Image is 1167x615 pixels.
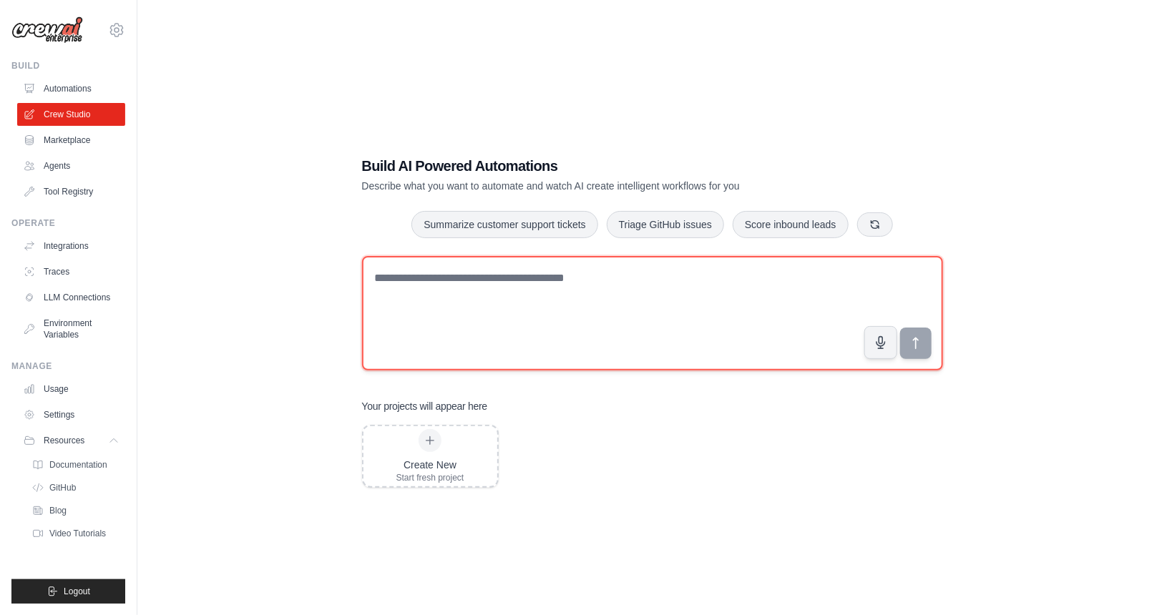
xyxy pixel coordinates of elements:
[11,217,125,229] div: Operate
[44,435,84,446] span: Resources
[11,16,83,44] img: Logo
[11,60,125,72] div: Build
[857,212,893,237] button: Get new suggestions
[17,235,125,257] a: Integrations
[733,211,849,238] button: Score inbound leads
[64,586,90,597] span: Logout
[49,459,107,471] span: Documentation
[17,403,125,426] a: Settings
[11,579,125,604] button: Logout
[49,505,67,516] span: Blog
[17,103,125,126] a: Crew Studio
[396,458,464,472] div: Create New
[17,312,125,346] a: Environment Variables
[17,260,125,283] a: Traces
[1095,546,1167,615] iframe: Chat Widget
[11,360,125,372] div: Manage
[362,399,488,413] h3: Your projects will appear here
[17,154,125,177] a: Agents
[17,129,125,152] a: Marketplace
[864,326,897,359] button: Click to speak your automation idea
[607,211,724,238] button: Triage GitHub issues
[26,501,125,521] a: Blog
[362,179,843,193] p: Describe what you want to automate and watch AI create intelligent workflows for you
[49,482,76,493] span: GitHub
[17,180,125,203] a: Tool Registry
[26,455,125,475] a: Documentation
[17,77,125,100] a: Automations
[17,429,125,452] button: Resources
[362,156,843,176] h1: Build AI Powered Automations
[26,523,125,543] a: Video Tutorials
[17,378,125,400] a: Usage
[396,472,464,483] div: Start fresh project
[49,528,106,539] span: Video Tutorials
[17,286,125,309] a: LLM Connections
[411,211,597,238] button: Summarize customer support tickets
[26,478,125,498] a: GitHub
